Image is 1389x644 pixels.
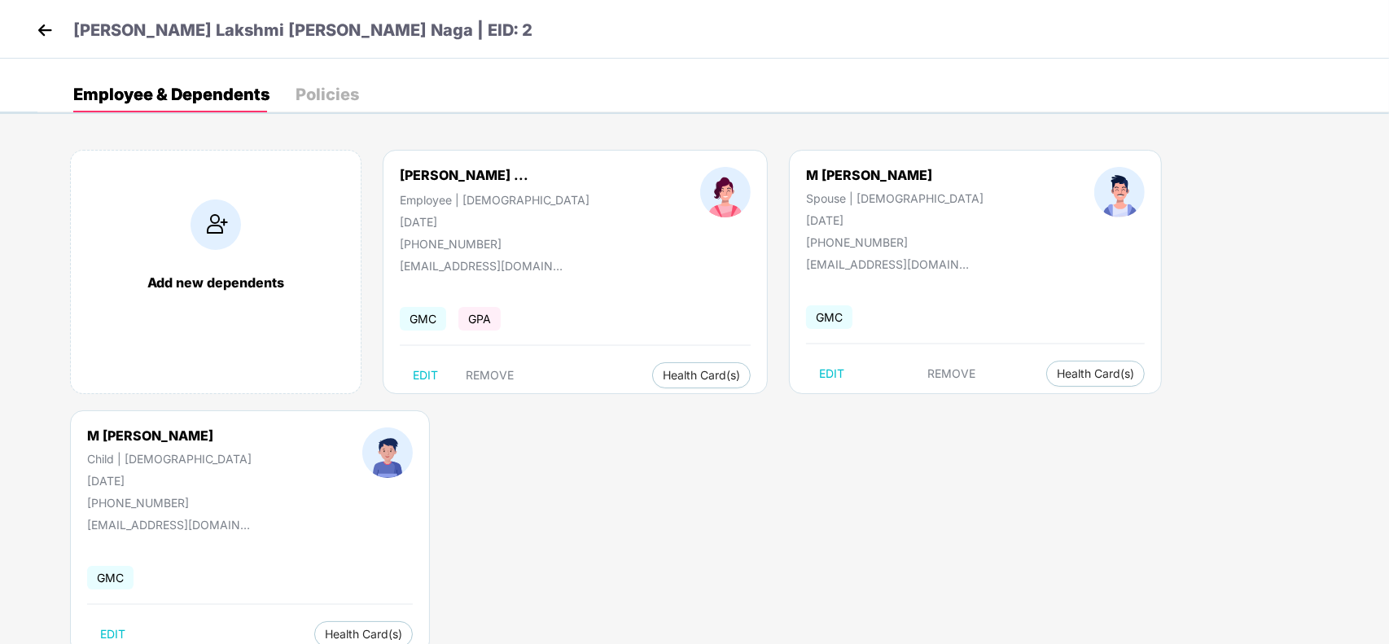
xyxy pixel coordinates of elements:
div: [PERSON_NAME] ... [400,167,528,183]
span: Health Card(s) [663,371,740,379]
span: REMOVE [928,367,976,380]
span: GMC [87,566,134,589]
span: Health Card(s) [1057,370,1134,378]
span: REMOVE [466,369,514,382]
span: Health Card(s) [325,630,402,638]
img: back [33,18,57,42]
img: profileImage [362,427,413,478]
div: [PHONE_NUMBER] [806,235,984,249]
button: REMOVE [915,361,989,387]
div: Spouse | [DEMOGRAPHIC_DATA] [806,191,984,205]
span: EDIT [100,628,125,641]
div: Add new dependents [87,274,344,291]
div: [PHONE_NUMBER] [87,496,252,510]
span: GMC [400,307,446,331]
div: [EMAIL_ADDRESS][DOMAIN_NAME] [87,518,250,532]
div: M [PERSON_NAME] [87,427,252,444]
img: profileImage [700,167,751,217]
div: [DATE] [87,474,252,488]
div: M [PERSON_NAME] [806,167,984,183]
span: GMC [806,305,852,329]
p: [PERSON_NAME] Lakshmi [PERSON_NAME] Naga | EID: 2 [73,18,532,43]
img: addIcon [191,199,241,250]
div: [DATE] [806,213,984,227]
div: Policies [296,86,359,103]
div: [EMAIL_ADDRESS][DOMAIN_NAME] [806,257,969,271]
img: profileImage [1094,167,1145,217]
button: REMOVE [453,362,527,388]
span: EDIT [413,369,438,382]
button: EDIT [400,362,451,388]
div: [PHONE_NUMBER] [400,237,589,251]
div: Child | [DEMOGRAPHIC_DATA] [87,452,252,466]
button: EDIT [806,361,857,387]
span: GPA [458,307,501,331]
div: Employee | [DEMOGRAPHIC_DATA] [400,193,589,207]
div: Employee & Dependents [73,86,269,103]
span: EDIT [819,367,844,380]
button: Health Card(s) [652,362,751,388]
div: [EMAIL_ADDRESS][DOMAIN_NAME] [400,259,563,273]
button: Health Card(s) [1046,361,1145,387]
div: [DATE] [400,215,589,229]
